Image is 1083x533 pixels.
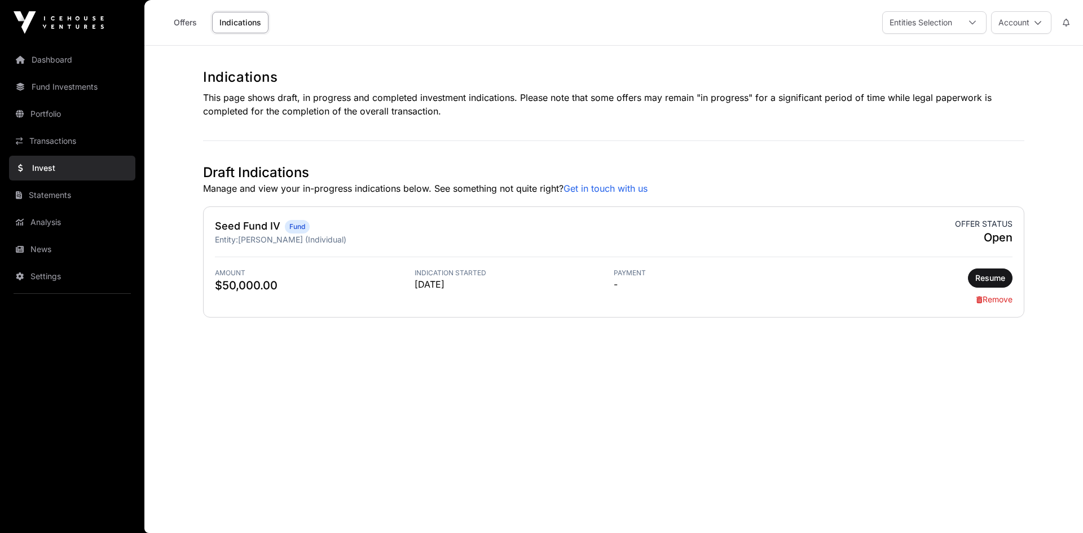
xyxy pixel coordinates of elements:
div: - [614,268,813,306]
a: Transactions [9,129,135,153]
button: Account [991,11,1051,34]
a: Settings [9,264,135,289]
span: [PERSON_NAME] (Individual) [238,235,346,244]
span: $50,000.00 [215,277,415,293]
span: Offer status [955,218,1012,230]
div: Entities Selection [883,12,959,33]
span: Resume [975,272,1005,284]
span: Amount [215,268,415,277]
h1: Draft Indications [203,164,1024,182]
a: News [9,237,135,262]
p: This page shows draft, in progress and completed investment indications. Please note that some of... [203,91,1024,118]
a: Invest [9,156,135,180]
a: Statements [9,183,135,208]
a: Dashboard [9,47,135,72]
a: Offers [162,12,208,33]
span: Indication Started [415,268,614,277]
button: Resume [968,268,1012,288]
span: Fund [289,222,305,231]
a: Remove [976,294,1012,304]
span: Payment [614,268,813,277]
span: Entity: [215,235,238,244]
span: Open [955,230,1012,245]
img: Icehouse Ventures Logo [14,11,104,34]
span: [DATE] [415,277,614,291]
a: Analysis [9,210,135,235]
a: Portfolio [9,102,135,126]
h1: Indications [203,68,1024,86]
iframe: Chat Widget [1027,479,1083,533]
a: Indications [212,12,268,33]
a: Get in touch with us [563,183,648,194]
a: Seed Fund IV [215,220,280,232]
p: Manage and view your in-progress indications below. See something not quite right? [203,182,1024,195]
a: Fund Investments [9,74,135,99]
